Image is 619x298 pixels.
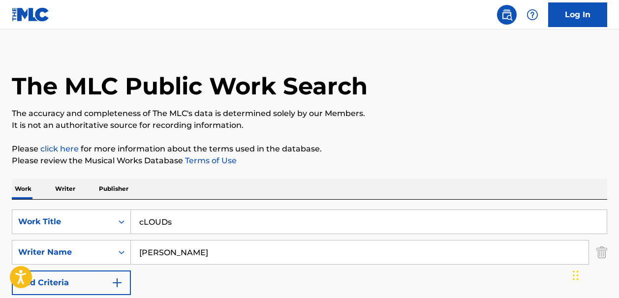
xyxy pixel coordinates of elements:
[12,7,50,22] img: MLC Logo
[18,216,107,228] div: Work Title
[501,9,513,21] img: search
[183,156,237,165] a: Terms of Use
[12,71,368,101] h1: The MLC Public Work Search
[526,9,538,21] img: help
[111,277,123,289] img: 9d2ae6d4665cec9f34b9.svg
[570,251,619,298] iframe: Chat Widget
[12,270,131,295] button: Add Criteria
[523,5,542,25] div: Help
[573,261,579,290] div: Drag
[12,143,607,155] p: Please for more information about the terms used in the database.
[18,246,107,258] div: Writer Name
[52,179,78,199] p: Writer
[96,179,131,199] p: Publisher
[40,144,79,153] a: click here
[548,2,607,27] a: Log In
[497,5,517,25] a: Public Search
[12,179,34,199] p: Work
[12,155,607,167] p: Please review the Musical Works Database
[12,119,607,131] p: It is not an authoritative source for recording information.
[12,108,607,119] p: The accuracy and completeness of The MLC's data is determined solely by our Members.
[596,240,607,265] img: Delete Criterion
